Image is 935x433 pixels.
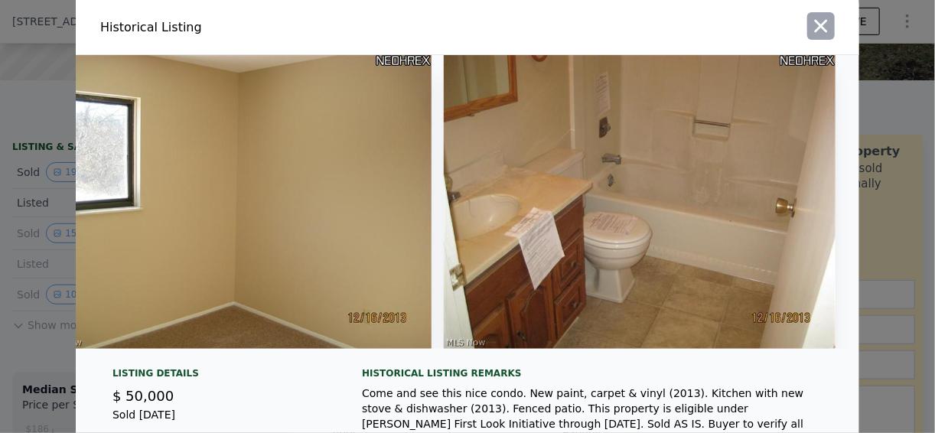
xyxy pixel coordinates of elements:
[100,18,461,37] div: Historical Listing
[112,367,325,386] div: Listing Details
[40,55,432,349] img: Property Img
[444,55,836,349] img: Property Img
[112,388,174,404] span: $ 50,000
[362,367,835,379] div: Historical Listing remarks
